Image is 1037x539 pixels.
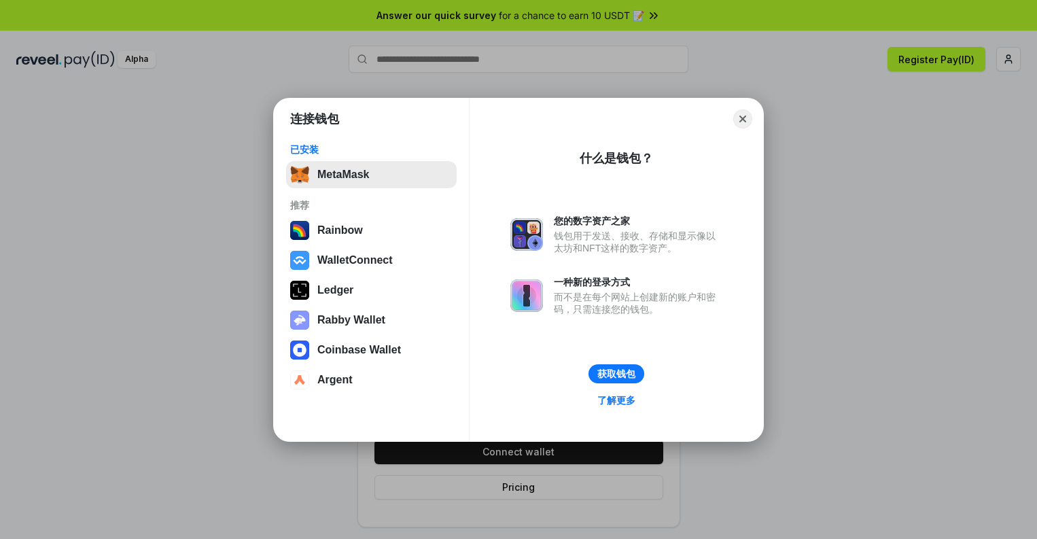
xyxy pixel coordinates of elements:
button: Coinbase Wallet [286,336,457,364]
a: 了解更多 [589,392,644,409]
img: svg+xml,%3Csvg%20xmlns%3D%22http%3A%2F%2Fwww.w3.org%2F2000%2Fsvg%22%20fill%3D%22none%22%20viewBox... [290,311,309,330]
button: Rainbow [286,217,457,244]
div: WalletConnect [317,254,393,266]
div: Ledger [317,284,353,296]
button: Argent [286,366,457,394]
h1: 连接钱包 [290,111,339,127]
div: 推荐 [290,199,453,211]
img: svg+xml,%3Csvg%20width%3D%2228%22%20height%3D%2228%22%20viewBox%3D%220%200%2028%2028%22%20fill%3D... [290,251,309,270]
div: 了解更多 [597,394,635,406]
div: 您的数字资产之家 [554,215,722,227]
div: 已安装 [290,143,453,156]
button: MetaMask [286,161,457,188]
div: 一种新的登录方式 [554,276,722,288]
img: svg+xml,%3Csvg%20xmlns%3D%22http%3A%2F%2Fwww.w3.org%2F2000%2Fsvg%22%20fill%3D%22none%22%20viewBox... [510,279,543,312]
img: svg+xml,%3Csvg%20xmlns%3D%22http%3A%2F%2Fwww.w3.org%2F2000%2Fsvg%22%20width%3D%2228%22%20height%3... [290,281,309,300]
div: 获取钱包 [597,368,635,380]
div: Coinbase Wallet [317,344,401,356]
img: svg+xml,%3Csvg%20width%3D%2228%22%20height%3D%2228%22%20viewBox%3D%220%200%2028%2028%22%20fill%3D... [290,341,309,360]
button: Close [733,109,752,128]
img: svg+xml,%3Csvg%20fill%3D%22none%22%20height%3D%2233%22%20viewBox%3D%220%200%2035%2033%22%20width%... [290,165,309,184]
button: Ledger [286,277,457,304]
div: 什么是钱包？ [580,150,653,167]
div: 钱包用于发送、接收、存储和显示像以太坊和NFT这样的数字资产。 [554,230,722,254]
img: svg+xml,%3Csvg%20width%3D%2228%22%20height%3D%2228%22%20viewBox%3D%220%200%2028%2028%22%20fill%3D... [290,370,309,389]
div: Rabby Wallet [317,314,385,326]
button: Rabby Wallet [286,307,457,334]
div: Argent [317,374,353,386]
div: Rainbow [317,224,363,237]
button: 获取钱包 [588,364,644,383]
img: svg+xml,%3Csvg%20xmlns%3D%22http%3A%2F%2Fwww.w3.org%2F2000%2Fsvg%22%20fill%3D%22none%22%20viewBox... [510,218,543,251]
button: WalletConnect [286,247,457,274]
img: svg+xml,%3Csvg%20width%3D%22120%22%20height%3D%22120%22%20viewBox%3D%220%200%20120%20120%22%20fil... [290,221,309,240]
div: MetaMask [317,169,369,181]
div: 而不是在每个网站上创建新的账户和密码，只需连接您的钱包。 [554,291,722,315]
